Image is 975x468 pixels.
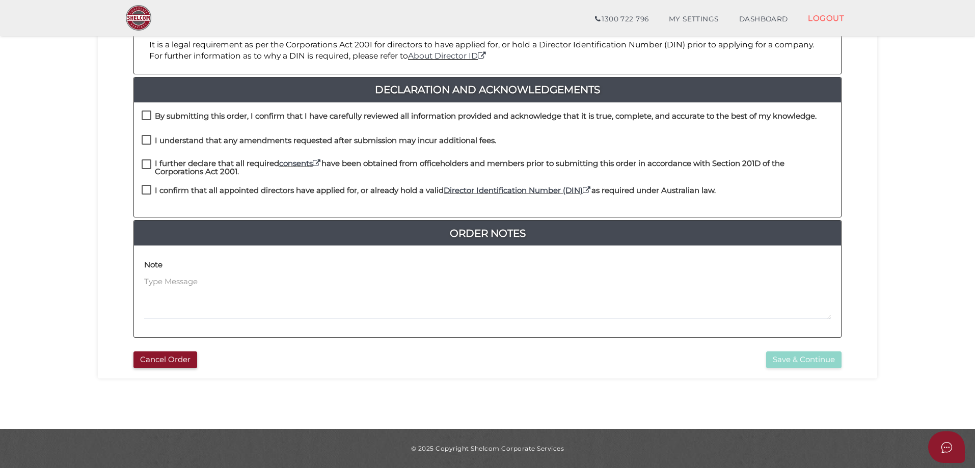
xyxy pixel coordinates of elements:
[155,136,496,145] h4: I understand that any amendments requested after submission may incur additional fees.
[798,8,854,29] a: LOGOUT
[134,225,841,241] a: Order Notes
[134,81,841,98] a: Declaration And Acknowledgements
[155,112,817,121] h4: By submitting this order, I confirm that I have carefully reviewed all information provided and a...
[144,261,163,269] h4: Note
[133,351,197,368] button: Cancel Order
[659,9,729,30] a: MY SETTINGS
[149,39,826,62] p: It is a legal requirement as per the Corporations Act 2001 for directors to have applied for, or ...
[729,9,798,30] a: DASHBOARD
[155,186,716,195] h4: I confirm that all appointed directors have applied for, or already hold a valid as required unde...
[155,159,833,176] h4: I further declare that all required have been obtained from officeholders and members prior to su...
[928,431,965,463] button: Open asap
[408,51,487,61] a: About Director ID
[766,351,842,368] button: Save & Continue
[105,444,870,453] div: © 2025 Copyright Shelcom Corporate Services
[279,158,321,168] a: consents
[585,9,659,30] a: 1300 722 796
[444,185,591,195] a: Director Identification Number (DIN)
